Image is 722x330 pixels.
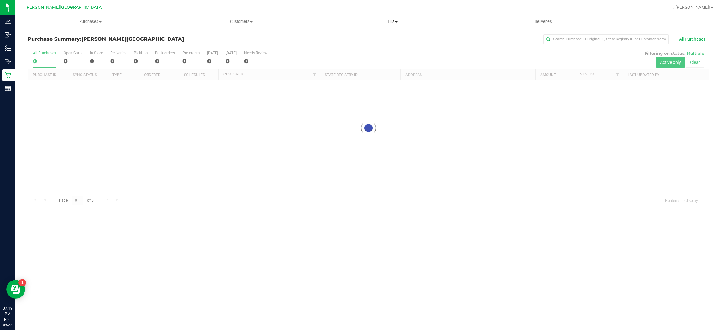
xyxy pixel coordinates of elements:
[18,279,26,286] iframe: Resource center unread badge
[675,34,709,44] button: All Purchases
[15,19,166,24] span: Purchases
[5,72,11,78] inline-svg: Retail
[6,280,25,299] iframe: Resource center
[5,85,11,92] inline-svg: Reports
[3,322,12,327] p: 09/27
[5,45,11,51] inline-svg: Inventory
[166,15,317,28] a: Customers
[5,32,11,38] inline-svg: Inbound
[543,34,669,44] input: Search Purchase ID, Original ID, State Registry ID or Customer Name...
[526,19,560,24] span: Deliveries
[25,5,103,10] span: [PERSON_NAME][GEOGRAPHIC_DATA]
[81,36,184,42] span: [PERSON_NAME][GEOGRAPHIC_DATA]
[3,306,12,322] p: 07:19 PM EDT
[166,19,317,24] span: Customers
[15,15,166,28] a: Purchases
[5,59,11,65] inline-svg: Outbound
[317,19,468,24] span: Tills
[317,15,468,28] a: Tills
[468,15,619,28] a: Deliveries
[5,18,11,24] inline-svg: Analytics
[669,5,710,10] span: Hi, [PERSON_NAME]!
[28,36,255,42] h3: Purchase Summary:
